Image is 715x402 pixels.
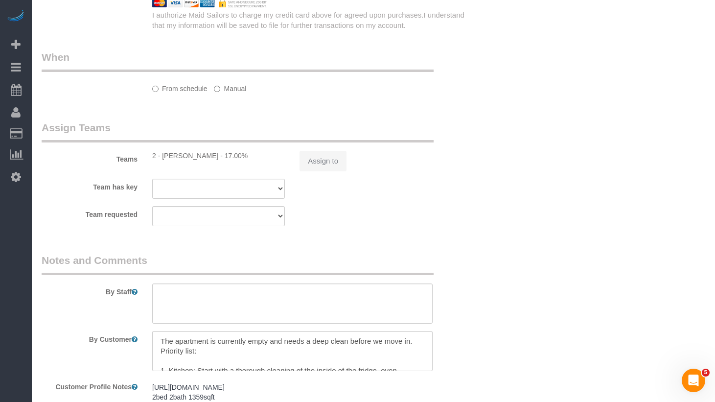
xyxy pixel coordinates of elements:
[152,382,433,402] pre: [URL][DOMAIN_NAME] 2bed 2bath 1359sqft
[34,378,145,392] label: Customer Profile Notes
[34,331,145,344] label: By Customer
[6,10,25,24] img: Automaid Logo
[42,253,434,275] legend: Notes and Comments
[34,206,145,219] label: Team requested
[214,86,220,92] input: Manual
[214,80,246,94] label: Manual
[152,86,159,92] input: From schedule
[152,80,208,94] label: From schedule
[34,151,145,164] label: Teams
[42,50,434,72] legend: When
[42,120,434,142] legend: Assign Teams
[34,284,145,297] label: By Staff
[152,151,285,161] div: 2 - [PERSON_NAME] - 17.00%
[34,179,145,192] label: Team has key
[145,10,477,31] div: I authorize Maid Sailors to charge my credit card above for agreed upon purchases.
[702,369,710,377] span: 5
[682,369,705,392] iframe: Intercom live chat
